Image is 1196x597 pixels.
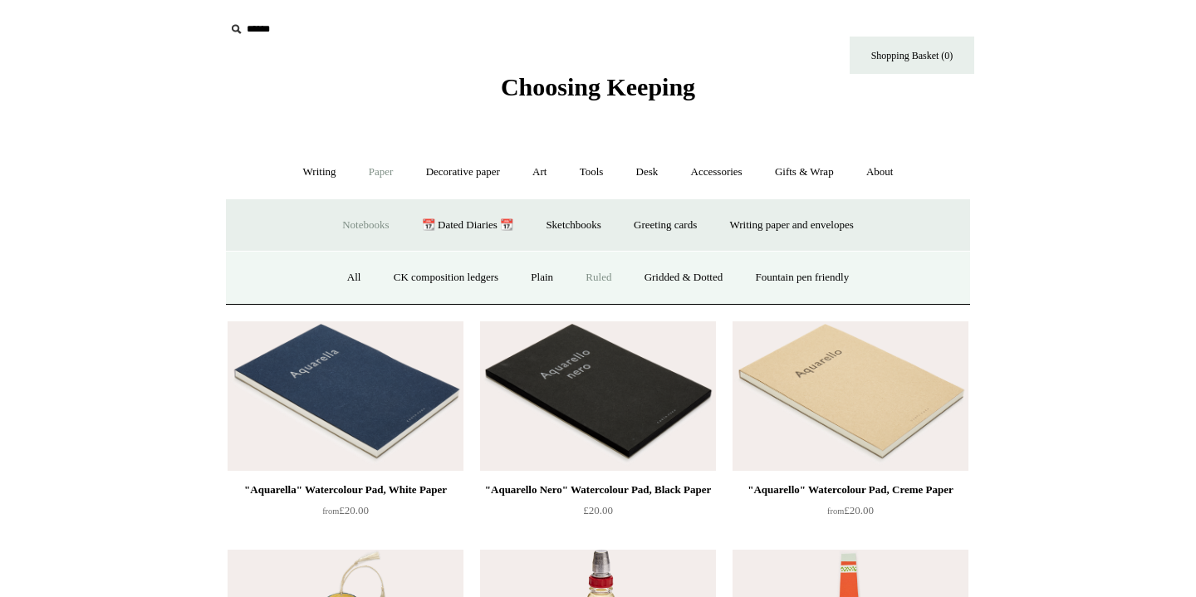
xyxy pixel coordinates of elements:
a: Paper [354,150,409,194]
a: Gridded & Dotted [630,256,738,300]
a: Fountain pen friendly [741,256,865,300]
a: Ruled [571,256,626,300]
a: About [851,150,909,194]
img: "Aquarella" Watercolour Pad, White Paper [228,321,463,471]
span: Choosing Keeping [501,73,695,100]
a: Sketchbooks [531,203,615,247]
div: "Aquarello Nero" Watercolour Pad, Black Paper [484,480,712,500]
a: Greeting cards [619,203,712,247]
a: "Aquarello Nero" Watercolour Pad, Black Paper £20.00 [480,480,716,548]
a: Shopping Basket (0) [850,37,974,74]
a: 📆 Dated Diaries 📆 [407,203,528,247]
a: Desk [621,150,674,194]
a: "Aquarello" Watercolour Pad, Creme Paper "Aquarello" Watercolour Pad, Creme Paper [733,321,968,471]
a: Writing paper and envelopes [715,203,869,247]
a: Writing [288,150,351,194]
a: "Aquarello Nero" Watercolour Pad, Black Paper "Aquarello Nero" Watercolour Pad, Black Paper [480,321,716,471]
a: All [332,256,376,300]
div: "Aquarella" Watercolour Pad, White Paper [232,480,459,500]
a: CK composition ledgers [379,256,513,300]
a: Choosing Keeping [501,86,695,98]
img: "Aquarello Nero" Watercolour Pad, Black Paper [480,321,716,471]
a: Decorative paper [411,150,515,194]
a: Art [517,150,561,194]
a: Tools [565,150,619,194]
span: from [827,506,844,516]
a: Plain [516,256,568,300]
img: "Aquarello" Watercolour Pad, Creme Paper [733,321,968,471]
a: "Aquarella" Watercolour Pad, White Paper "Aquarella" Watercolour Pad, White Paper [228,321,463,471]
a: Notebooks [327,203,404,247]
div: "Aquarello" Watercolour Pad, Creme Paper [737,480,964,500]
a: "Aquarella" Watercolour Pad, White Paper from£20.00 [228,480,463,548]
span: £20.00 [322,504,369,516]
a: Accessories [676,150,757,194]
span: from [322,506,339,516]
a: Gifts & Wrap [760,150,849,194]
span: £20.00 [583,504,613,516]
a: "Aquarello" Watercolour Pad, Creme Paper from£20.00 [733,480,968,548]
span: £20.00 [827,504,874,516]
